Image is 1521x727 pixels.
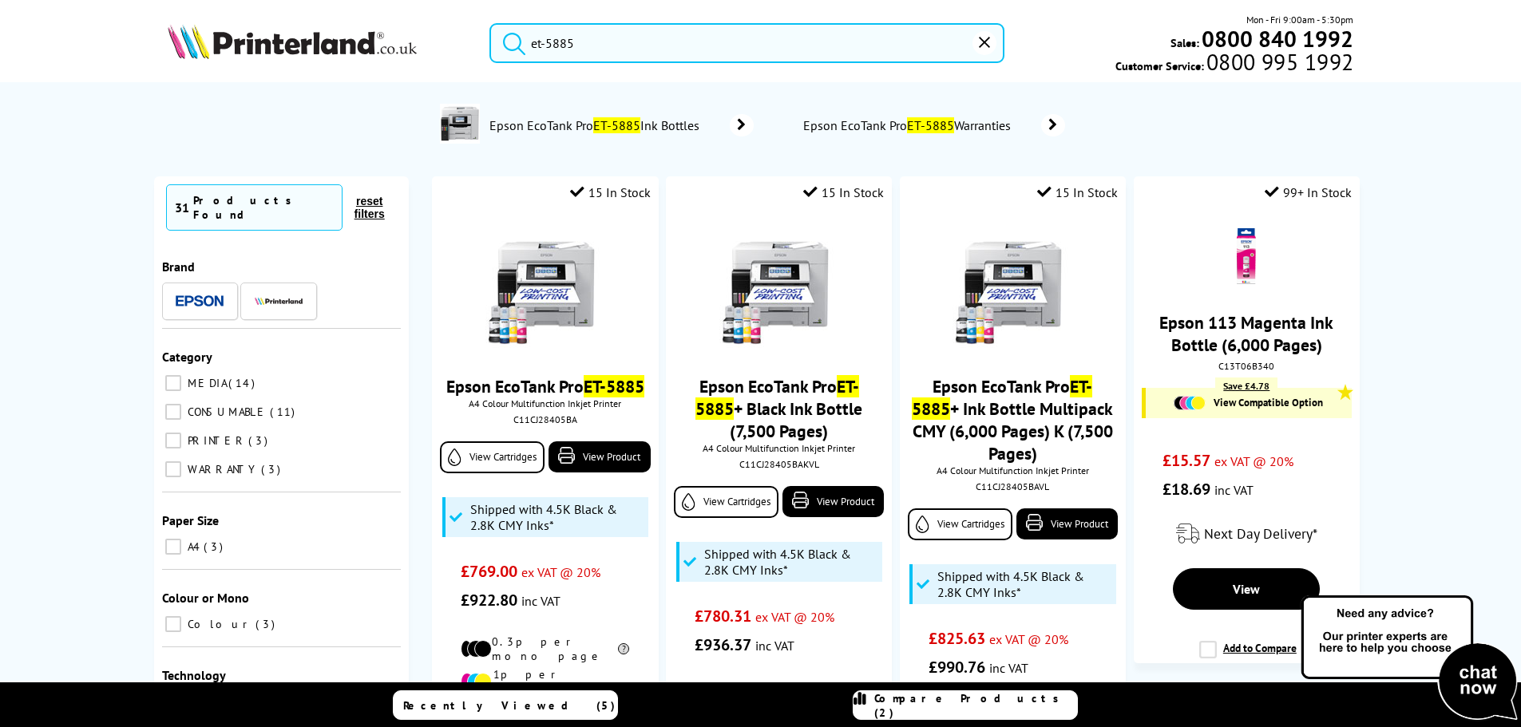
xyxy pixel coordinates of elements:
[1163,450,1210,471] span: £15.57
[461,667,629,696] li: 1p per colour page
[343,194,397,221] button: reset filters
[1142,512,1352,556] div: modal_delivery
[695,606,751,626] span: £780.31
[1265,184,1352,200] div: 99+ In Stock
[165,404,181,420] input: CONSUMABLE 11
[1146,360,1348,372] div: C13T06B340
[1163,479,1210,500] span: £18.69
[1204,54,1353,69] span: 0800 995 1992
[485,228,605,348] img: epson-et-5880-front-low-cost-small.jpg
[270,405,299,419] span: 11
[175,200,189,215] span: 31
[1199,31,1353,46] a: 0800 840 1992
[1214,482,1254,498] span: inc VAT
[393,690,618,720] a: Recently Viewed (5)
[912,375,1092,420] mark: ET-5885
[176,295,224,307] img: Epson
[162,349,212,365] span: Category
[695,634,751,655] span: £936.37
[1037,184,1118,200] div: 15 In Stock
[989,660,1028,676] span: inc VAT
[674,442,884,454] span: A4 Colour Multifunction Inkjet Printer
[1154,396,1344,410] a: View Compatible Option
[1215,377,1277,394] div: Save £4.78
[261,462,284,476] span: 3
[695,375,859,420] mark: ET-5885
[593,117,640,133] mark: ET-5885
[584,375,644,397] mark: ET-5885
[755,638,794,654] span: inc VAT
[440,397,650,409] span: A4 Colour Multifunction Inkjet Printer
[489,23,1004,63] input: Search product or brand
[184,376,227,390] span: MEDIA
[1202,24,1353,53] b: 0800 840 1992
[1174,396,1206,410] img: Cartridges
[912,480,1114,492] div: C11CJ28405BAVL
[184,405,268,419] span: CONSUMABLE
[953,228,1072,348] img: epson-et-5880-front-low-cost-small.jpg
[1173,568,1320,610] a: View
[461,634,629,663] li: 0.3p per mono page
[570,184,651,200] div: 15 In Stock
[937,568,1111,600] span: Shipped with 4.5K Black & 2.8K CMY Inks*
[461,590,517,610] span: £922.80
[908,464,1118,476] span: A4 Colour Multifunction Inkjet Printer
[446,375,644,397] a: Epson EcoTank ProET-5885
[193,193,334,222] div: Products Found
[1170,35,1199,50] span: Sales:
[184,433,247,448] span: PRINTER
[168,24,417,59] img: Printerland Logo
[461,561,517,582] span: £769.00
[162,667,226,683] span: Technology
[488,104,754,147] a: Epson EcoTank ProET-5885Ink Bottles
[403,698,616,713] span: Recently Viewed (5)
[162,590,249,606] span: Colour or Mono
[165,539,181,555] input: A4 3
[184,462,259,476] span: WARRANTY
[678,458,880,470] div: C11CJ28405BAKVL
[1297,593,1521,724] img: Open Live Chat window
[803,184,884,200] div: 15 In Stock
[1199,641,1297,671] label: Add to Compare
[908,508,1012,540] a: View Cartridges
[184,617,254,631] span: Colour
[704,546,878,578] span: Shipped with 4.5K Black & 2.8K CMY Inks*
[1115,54,1353,73] span: Customer Service:
[521,593,560,609] span: inc VAT
[874,691,1077,720] span: Compare Products (2)
[929,628,985,649] span: £825.63
[1204,524,1317,543] span: Next Day Delivery*
[488,117,706,133] span: Epson EcoTank Pro Ink Bottles
[165,461,181,477] input: WARRANTY 3
[168,24,470,62] a: Printerland Logo
[255,297,303,305] img: Printerland
[802,117,1017,133] span: Epson EcoTank Pro Warranties
[695,375,862,442] a: Epson EcoTank ProET-5885+ Black Ink Bottle (7,500 Pages)
[248,433,271,448] span: 3
[165,616,181,632] input: Colour 3
[165,433,181,448] input: PRINTER 3
[907,117,954,133] mark: ET-5885
[255,617,279,631] span: 3
[1246,12,1353,27] span: Mon - Fri 9:00am - 5:30pm
[853,690,1078,720] a: Compare Products (2)
[912,375,1113,464] a: Epson EcoTank ProET-5885+ Ink Bottle Multipack CMY (6,000 Pages) K (7,500 Pages)
[162,512,219,528] span: Paper Size
[929,657,985,678] span: £990.76
[470,501,644,533] span: Shipped with 4.5K Black & 2.8K CMY Inks*
[755,609,834,625] span: ex VAT @ 20%
[165,375,181,391] input: MEDIA 14
[674,486,778,518] a: View Cartridges
[1214,396,1323,409] span: View Compatible Option
[440,104,480,144] img: epson-et-5885-deptimage.jpg
[1218,228,1274,284] img: Epson-C13T06B340-Magenta-Small.gif
[521,564,600,580] span: ex VAT @ 20%
[549,441,650,472] a: View Product
[989,631,1068,647] span: ex VAT @ 20%
[440,441,545,473] a: View Cartridges
[1159,311,1333,356] a: Epson 113 Magenta Ink Bottle (6,000 Pages)
[204,539,227,554] span: 3
[1233,581,1260,597] span: View
[802,114,1065,136] a: Epson EcoTank ProET-5885Warranties
[162,259,195,275] span: Brand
